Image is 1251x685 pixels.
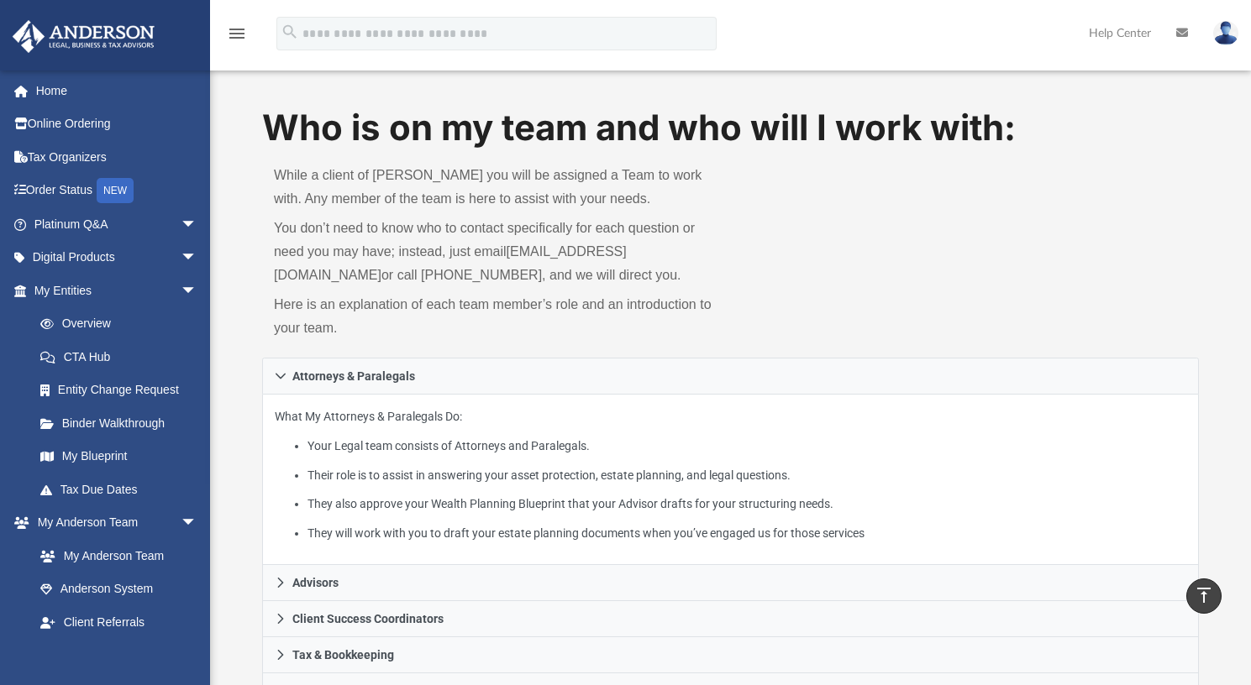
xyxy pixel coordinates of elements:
[292,613,444,625] span: Client Success Coordinators
[307,523,1186,544] li: They will work with you to draft your estate planning documents when you’ve engaged us for those ...
[227,24,247,44] i: menu
[24,374,223,407] a: Entity Change Request
[307,494,1186,515] li: They also approve your Wealth Planning Blueprint that your Advisor drafts for your structuring ne...
[262,395,1199,565] div: Attorneys & Paralegals
[24,307,223,341] a: Overview
[281,23,299,41] i: search
[181,207,214,242] span: arrow_drop_down
[24,406,223,440] a: Binder Walkthrough
[262,601,1199,637] a: Client Success Coordinators
[292,649,394,661] span: Tax & Bookkeeping
[24,573,214,606] a: Anderson System
[274,244,627,282] a: [EMAIL_ADDRESS][DOMAIN_NAME]
[12,241,223,275] a: Digital Productsarrow_drop_down
[12,74,223,107] a: Home
[24,473,223,506] a: Tax Due Dates
[24,340,223,374] a: CTA Hub
[97,178,134,203] div: NEW
[181,241,214,275] span: arrow_drop_down
[24,539,206,573] a: My Anderson Team
[12,207,223,241] a: Platinum Q&Aarrow_drop_down
[274,217,719,287] p: You don’t need to know who to contact specifically for each question or need you may have; instea...
[12,107,223,141] a: Online Ordering
[262,103,1199,153] h1: Who is on my team and who will I work with:
[12,274,223,307] a: My Entitiesarrow_drop_down
[1186,578,1222,614] a: vertical_align_top
[181,506,214,541] span: arrow_drop_down
[12,140,223,174] a: Tax Organizers
[262,637,1199,673] a: Tax & Bookkeeping
[262,358,1199,395] a: Attorneys & Paralegals
[24,440,214,473] a: My Blueprint
[227,32,247,44] a: menu
[307,465,1186,486] li: Their role is to assist in answering your asset protection, estate planning, and legal questions.
[274,293,719,340] p: Here is an explanation of each team member’s role and an introduction to your team.
[8,20,160,53] img: Anderson Advisors Platinum Portal
[292,577,339,588] span: Advisors
[24,605,214,639] a: Client Referrals
[1213,21,1238,45] img: User Pic
[12,174,223,208] a: Order StatusNEW
[262,565,1199,601] a: Advisors
[292,370,415,382] span: Attorneys & Paralegals
[307,436,1186,457] li: Your Legal team consists of Attorneys and Paralegals.
[274,164,719,211] p: While a client of [PERSON_NAME] you will be assigned a Team to work with. Any member of the team ...
[1194,585,1214,605] i: vertical_align_top
[275,406,1186,543] p: What My Attorneys & Paralegals Do:
[12,506,214,540] a: My Anderson Teamarrow_drop_down
[181,274,214,308] span: arrow_drop_down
